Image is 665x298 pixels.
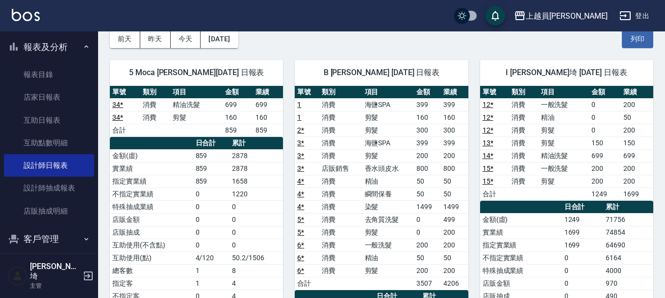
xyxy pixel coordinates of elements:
[362,213,414,226] td: 去角質洗髮
[171,30,201,48] button: 今天
[230,264,283,277] td: 8
[526,10,608,22] div: 上越員[PERSON_NAME]
[230,277,283,290] td: 4
[193,149,230,162] td: 859
[193,137,230,150] th: 日合計
[480,86,653,201] table: a dense table
[319,213,362,226] td: 消費
[140,111,171,124] td: 消費
[4,251,94,277] button: 員工及薪資
[193,264,230,277] td: 1
[414,124,441,136] td: 300
[480,251,562,264] td: 不指定實業績
[480,277,562,290] td: 店販金額
[319,200,362,213] td: 消費
[603,239,653,251] td: 64690
[4,34,94,60] button: 報表及分析
[110,175,193,188] td: 指定實業績
[110,86,283,137] table: a dense table
[441,124,468,136] td: 300
[441,111,468,124] td: 160
[230,226,283,239] td: 0
[621,149,653,162] td: 699
[441,239,468,251] td: 200
[319,111,362,124] td: 消費
[603,201,653,214] th: 累計
[362,264,414,277] td: 剪髮
[621,86,653,99] th: 業績
[362,98,414,111] td: 海鹽SPA
[110,86,140,99] th: 單號
[562,226,604,239] td: 1699
[4,132,94,154] a: 互助點數明細
[441,149,468,162] td: 200
[110,188,193,200] td: 不指定實業績
[253,98,283,111] td: 699
[441,98,468,111] td: 399
[441,213,468,226] td: 499
[538,175,589,188] td: 剪髮
[603,213,653,226] td: 71756
[319,162,362,175] td: 店販銷售
[562,251,604,264] td: 0
[414,136,441,149] td: 399
[319,188,362,200] td: 消費
[170,111,223,124] td: 剪髮
[362,86,414,99] th: 項目
[30,281,80,290] p: 主管
[562,201,604,214] th: 日合計
[193,277,230,290] td: 1
[230,200,283,213] td: 0
[223,124,253,136] td: 859
[362,239,414,251] td: 一般洗髮
[140,98,171,111] td: 消費
[480,213,562,226] td: 金額(虛)
[621,162,653,175] td: 200
[170,98,223,111] td: 精油洗髮
[414,264,441,277] td: 200
[4,200,94,222] a: 店販抽成明細
[319,86,362,99] th: 類別
[562,264,604,277] td: 0
[230,149,283,162] td: 2878
[589,86,621,99] th: 金額
[441,162,468,175] td: 800
[441,251,468,264] td: 50
[201,30,238,48] button: [DATE]
[589,136,621,149] td: 150
[319,124,362,136] td: 消費
[253,111,283,124] td: 160
[4,86,94,108] a: 店家日報表
[480,226,562,239] td: 實業績
[509,136,538,149] td: 消費
[193,200,230,213] td: 0
[307,68,456,78] span: B [PERSON_NAME] [DATE] 日報表
[510,6,612,26] button: 上越員[PERSON_NAME]
[603,277,653,290] td: 970
[30,262,80,281] h5: [PERSON_NAME]埼
[193,188,230,200] td: 0
[509,175,538,188] td: 消費
[223,86,253,99] th: 金額
[319,239,362,251] td: 消費
[509,124,538,136] td: 消費
[362,200,414,213] td: 染髮
[122,68,271,78] span: 5 Moca [PERSON_NAME][DATE] 日報表
[589,124,621,136] td: 0
[253,86,283,99] th: 業績
[110,239,193,251] td: 互助使用(不含點)
[509,149,538,162] td: 消費
[110,162,193,175] td: 實業績
[223,98,253,111] td: 699
[140,86,171,99] th: 類別
[538,98,589,111] td: 一般洗髮
[562,213,604,226] td: 1249
[230,137,283,150] th: 累計
[486,6,505,26] button: save
[362,175,414,188] td: 精油
[230,213,283,226] td: 0
[295,277,319,290] td: 合計
[562,277,604,290] td: 0
[509,86,538,99] th: 類別
[589,175,621,188] td: 200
